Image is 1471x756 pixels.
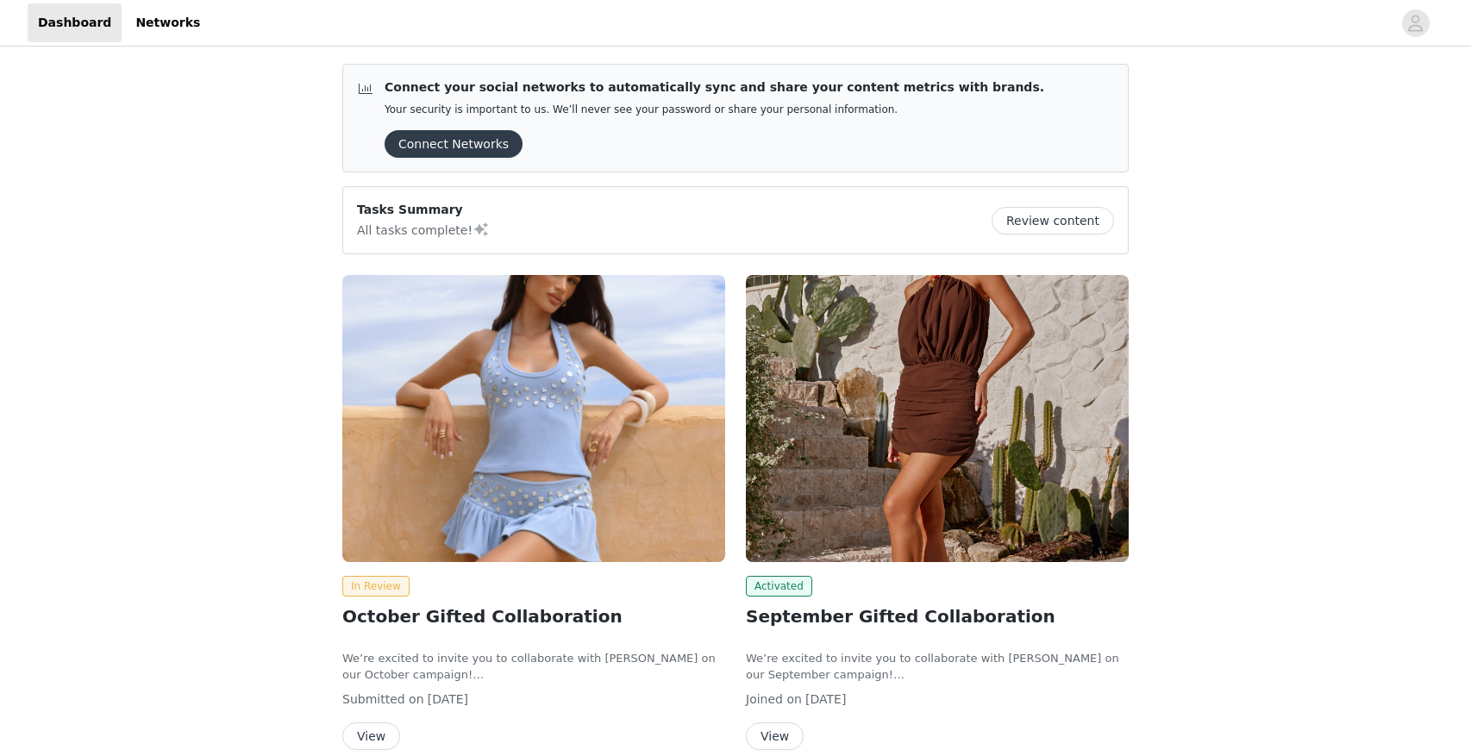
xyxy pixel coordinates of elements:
p: All tasks complete! [357,219,490,240]
span: Activated [746,576,812,597]
a: View [342,730,400,743]
button: Review content [992,207,1114,234]
span: Joined on [746,692,802,706]
button: Connect Networks [385,130,523,158]
h2: October Gifted Collaboration [342,603,725,629]
a: View [746,730,804,743]
div: avatar [1407,9,1424,37]
img: Peppermayo EU [342,275,725,562]
button: View [746,722,804,750]
img: Peppermayo AUS [746,275,1129,562]
a: Dashboard [28,3,122,42]
span: Submitted on [342,692,424,706]
p: Tasks Summary [357,201,490,219]
button: View [342,722,400,750]
h2: September Gifted Collaboration [746,603,1129,629]
a: Networks [125,3,210,42]
span: In Review [342,576,410,597]
p: We’re excited to invite you to collaborate with [PERSON_NAME] on our October campaign! [342,650,725,684]
span: [DATE] [428,692,468,706]
p: We’re excited to invite you to collaborate with [PERSON_NAME] on our September campaign! [746,650,1129,684]
p: Connect your social networks to automatically sync and share your content metrics with brands. [385,78,1044,97]
p: Your security is important to us. We’ll never see your password or share your personal information. [385,103,1044,116]
span: [DATE] [805,692,846,706]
